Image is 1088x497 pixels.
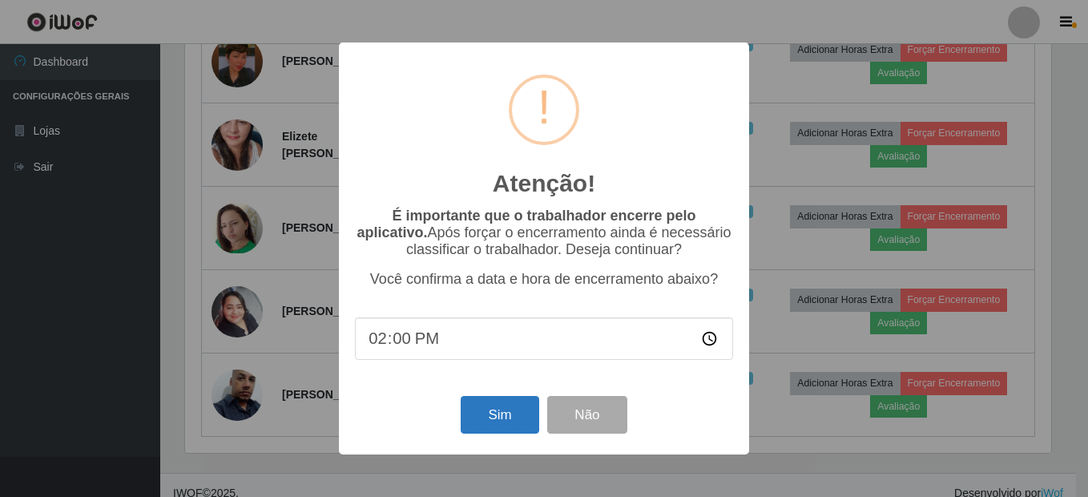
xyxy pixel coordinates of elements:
[355,208,733,258] p: Após forçar o encerramento ainda é necessário classificar o trabalhador. Deseja continuar?
[357,208,695,240] b: É importante que o trabalhador encerre pelo aplicativo.
[355,271,733,288] p: Você confirma a data e hora de encerramento abaixo?
[461,396,538,434] button: Sim
[547,396,627,434] button: Não
[493,169,595,198] h2: Atenção!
